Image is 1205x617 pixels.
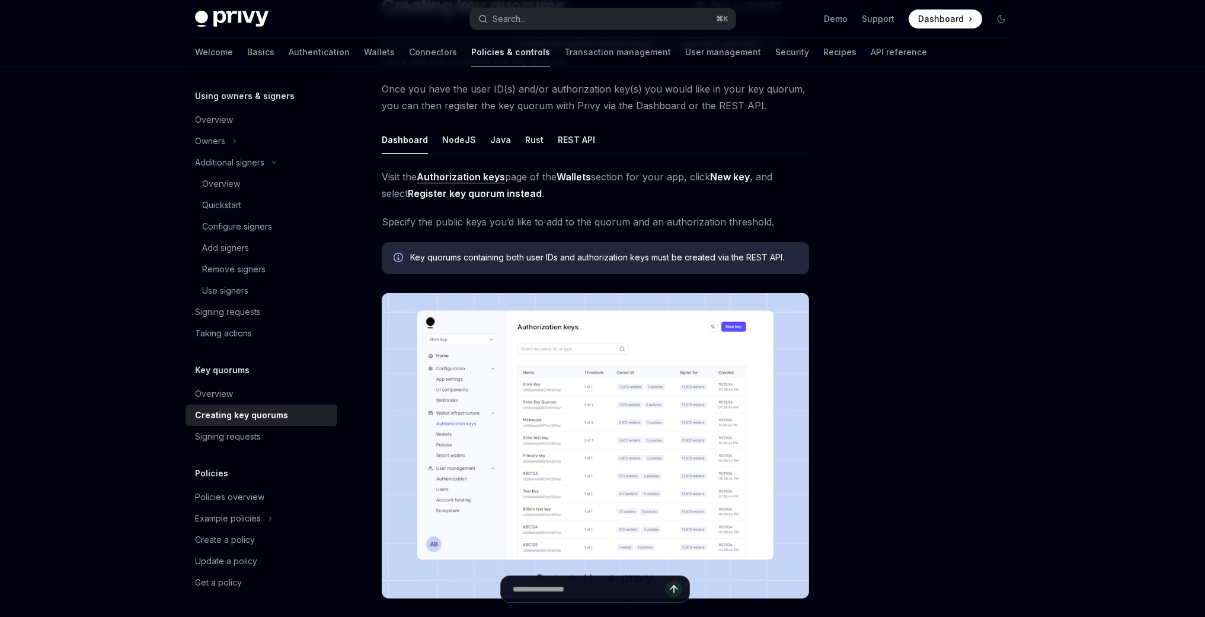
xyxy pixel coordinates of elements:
a: Configure signers [186,216,337,237]
div: Additional signers [195,155,264,170]
div: Java [490,126,511,154]
img: dark logo [195,11,269,27]
div: Configure signers [202,220,272,234]
div: Creating key quorums [195,408,288,422]
div: NodeJS [442,126,476,154]
div: Create a policy [195,533,255,547]
div: Overview [195,387,233,401]
span: Key quorums containing both user IDs and authorization keys must be created via the REST API. [410,252,797,263]
a: Transaction management [564,38,671,66]
div: Get a policy [195,575,242,590]
a: Quickstart [186,195,337,216]
img: Dashboard [382,293,809,599]
div: Remove signers [202,262,266,276]
button: Send message [666,581,682,597]
div: Update a policy [195,554,257,568]
button: Open search [470,8,736,30]
button: Toggle Example policies section [186,508,337,529]
span: Once you have the user ID(s) and/or authorization key(s) you would like in your key quorum, you c... [382,81,809,114]
div: REST API [558,126,595,154]
a: Get a policy [186,572,337,593]
a: Dashboard [909,9,982,28]
a: Demo [824,13,848,25]
span: Dashboard [918,13,964,25]
a: Authentication [289,38,350,66]
a: Taking actions [186,323,337,344]
h5: Policies [195,466,228,481]
a: Use signers [186,280,337,301]
a: Basics [247,38,274,66]
div: Search... [493,12,526,26]
a: Recipes [823,38,856,66]
input: Ask a question... [513,576,666,602]
a: Wallets [364,38,395,66]
span: ⌘ K [716,14,728,24]
strong: Register key quorum instead [408,187,542,199]
div: Overview [202,177,240,191]
div: Overview [195,113,233,127]
a: Create a policy [186,529,337,551]
div: Quickstart [202,198,241,212]
a: Update a policy [186,551,337,572]
a: Overview [186,109,337,131]
div: Rust [525,126,544,154]
h5: Key quorums [195,363,250,377]
a: Creating key quorums [186,405,337,426]
button: Toggle Additional signers section [186,152,337,173]
div: Taking actions [195,326,252,341]
span: Specify the public keys you’d like to add to the quorum and an authorization threshold. [382,214,809,230]
a: Policies & controls [471,38,550,66]
a: API reference [871,38,927,66]
span: Visit the page of the section for your app, click , and select . [382,168,809,202]
div: Example policies [195,511,261,526]
div: Owners [195,134,225,148]
a: Overview [186,173,337,195]
a: Remove signers [186,259,337,280]
div: Use signers [202,284,248,298]
a: User management [685,38,761,66]
a: Connectors [409,38,457,66]
strong: Wallets [557,171,591,183]
a: Signing requests [186,426,337,447]
strong: New key [710,171,750,183]
div: Add signers [202,241,249,255]
button: Toggle Owners section [186,131,337,152]
a: Support [862,13,894,25]
a: Security [775,38,809,66]
div: Dashboard [382,126,428,154]
a: Welcome [195,38,233,66]
a: Add signers [186,237,337,259]
div: Signing requests [195,305,261,319]
div: Policies overview [195,490,264,504]
button: Toggle dark mode [992,9,1011,28]
svg: Info [394,253,405,265]
a: Signing requests [186,301,337,323]
a: Overview [186,383,337,405]
div: Signing requests [195,430,261,444]
a: Policies overview [186,486,337,508]
a: Authorization keys [417,171,505,183]
h5: Using owners & signers [195,89,295,103]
